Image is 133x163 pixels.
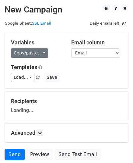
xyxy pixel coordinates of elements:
[11,98,122,105] h5: Recipients
[32,21,51,26] a: SSL Email
[5,5,128,15] h2: New Campaign
[71,39,122,46] h5: Email column
[5,149,25,160] a: Send
[88,21,128,26] a: Daily emails left: 97
[11,39,62,46] h5: Variables
[11,98,122,114] div: Loading...
[11,73,34,82] a: Load...
[11,48,48,58] a: Copy/paste...
[103,134,133,163] iframe: Chat Widget
[11,130,122,136] h5: Advanced
[44,73,60,82] button: Save
[26,149,53,160] a: Preview
[5,21,51,26] small: Google Sheet:
[11,64,37,70] a: Templates
[54,149,101,160] a: Send Test Email
[88,20,128,27] span: Daily emails left: 97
